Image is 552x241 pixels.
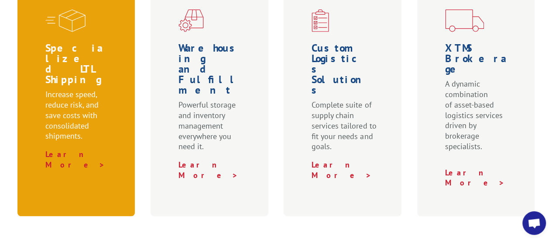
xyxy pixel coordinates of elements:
[45,149,105,170] a: Learn More >
[445,79,511,160] p: A dynamic combination of asset-based logistics services driven by brokerage specialists.
[45,43,111,89] h1: Specialized LTL Shipping
[45,89,111,149] p: Increase speed, reduce risk, and save costs with consolidated shipments.
[445,168,505,188] a: Learn More >
[312,100,377,160] p: Complete suite of supply chain services tailored to fit your needs and goals.
[178,160,238,180] a: Learn More >
[312,43,377,100] h1: Custom Logistics Solutions
[312,160,371,180] a: Learn More >
[312,9,329,32] img: xgs-icon-custom-logistics-solutions-red
[178,43,244,100] h1: Warehousing and Fulfillment
[178,100,244,160] p: Powerful storage and inventory management everywhere you need it.
[45,9,86,32] img: xgs-icon-specialized-ltl-red
[445,43,511,79] h1: XTMS Brokerage
[178,9,204,32] img: xgs-icon-warehouseing-cutting-fulfillment-red
[522,211,546,235] div: Open chat
[445,9,484,32] img: xgs-icon-transportation-forms-red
